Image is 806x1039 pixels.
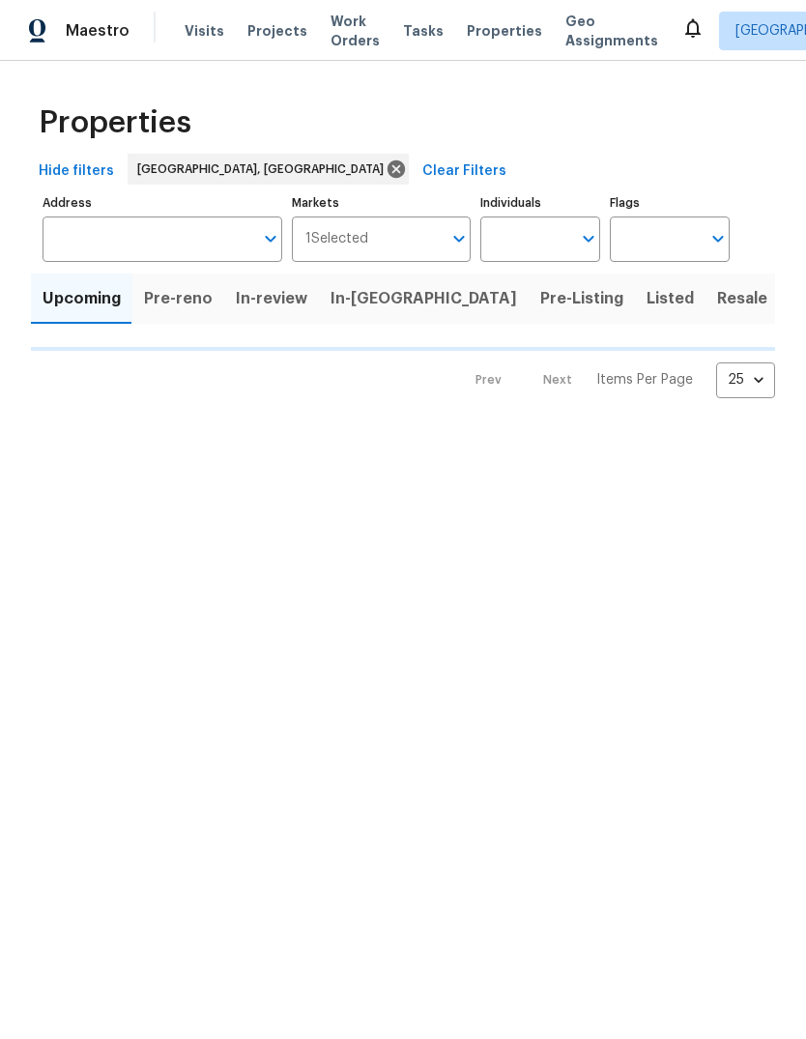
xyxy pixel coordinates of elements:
[66,21,130,41] span: Maestro
[575,225,602,252] button: Open
[247,21,307,41] span: Projects
[31,154,122,189] button: Hide filters
[257,225,284,252] button: Open
[467,21,542,41] span: Properties
[331,12,380,50] span: Work Orders
[415,154,514,189] button: Clear Filters
[716,355,775,405] div: 25
[717,285,767,312] span: Resale
[610,197,730,209] label: Flags
[331,285,517,312] span: In-[GEOGRAPHIC_DATA]
[457,362,775,398] nav: Pagination Navigation
[705,225,732,252] button: Open
[647,285,694,312] span: Listed
[565,12,658,50] span: Geo Assignments
[128,154,409,185] div: [GEOGRAPHIC_DATA], [GEOGRAPHIC_DATA]
[137,159,391,179] span: [GEOGRAPHIC_DATA], [GEOGRAPHIC_DATA]
[292,197,472,209] label: Markets
[39,113,191,132] span: Properties
[446,225,473,252] button: Open
[144,285,213,312] span: Pre-reno
[596,370,693,390] p: Items Per Page
[43,197,282,209] label: Address
[236,285,307,312] span: In-review
[43,285,121,312] span: Upcoming
[305,231,368,247] span: 1 Selected
[480,197,600,209] label: Individuals
[185,21,224,41] span: Visits
[403,24,444,38] span: Tasks
[540,285,623,312] span: Pre-Listing
[422,159,506,184] span: Clear Filters
[39,159,114,184] span: Hide filters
